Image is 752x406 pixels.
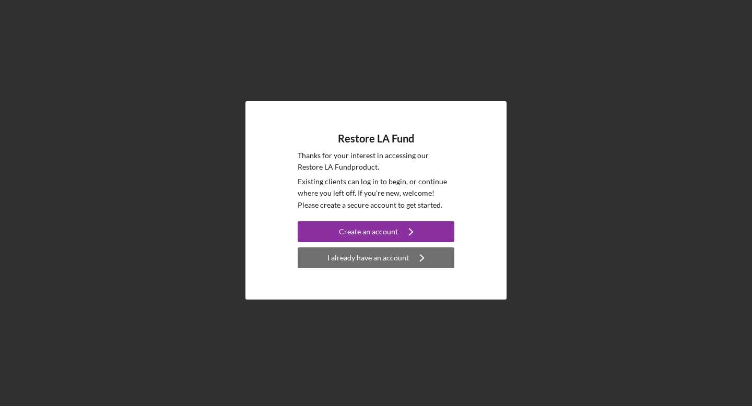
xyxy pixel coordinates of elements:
p: Existing clients can log in to begin, or continue where you left off. If you're new, welcome! Ple... [298,176,454,211]
button: I already have an account [298,247,454,268]
h4: Restore LA Fund [338,133,414,145]
div: I already have an account [327,247,409,268]
button: Create an account [298,221,454,242]
a: Create an account [298,221,454,245]
div: Create an account [339,221,398,242]
p: Thanks for your interest in accessing our Restore LA Fund product. [298,150,454,173]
